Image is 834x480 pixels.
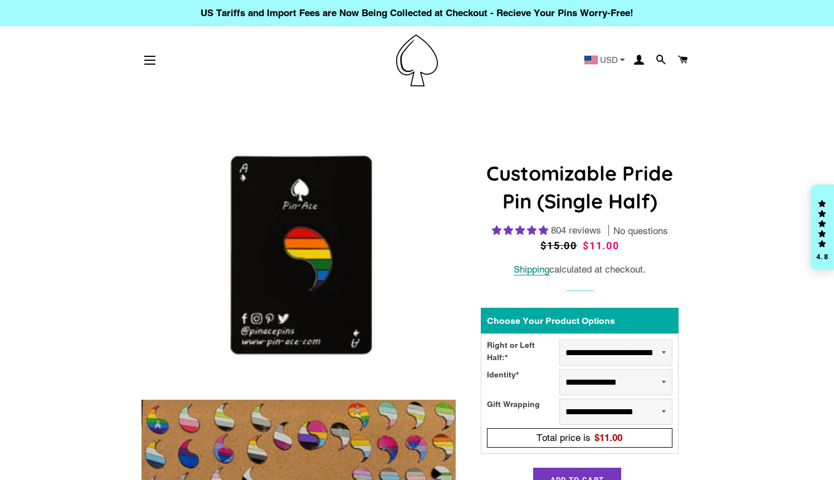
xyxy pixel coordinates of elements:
[811,185,834,270] div: Click to open Judge.me floating reviews tab
[613,225,668,238] span: No questions
[142,139,456,391] img: Customizable Pride Pin (Single Half)
[594,432,622,443] span: $
[540,238,580,254] span: $15.00
[481,262,679,277] div: calculated at checkout.
[487,369,559,395] div: Identity
[481,308,679,333] div: Choose Your Product Options
[816,253,829,260] div: 4.8
[559,399,672,425] select: Gift Wrapping
[492,225,551,236] span: 4.83 stars
[583,240,620,251] span: $11.00
[599,432,622,443] span: 11.00
[396,35,438,86] img: Pin-Ace
[487,340,559,366] div: Right or Left Half:
[514,264,549,275] a: Shipping
[559,340,672,366] select: Right or Left Half:
[600,56,618,64] span: USD
[487,399,559,425] div: Gift Wrapping
[481,159,679,216] h1: Customizable Pride Pin (Single Half)
[551,225,601,236] span: 804 reviews
[491,430,669,445] div: Total price is$11.00
[559,369,672,395] select: Identity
